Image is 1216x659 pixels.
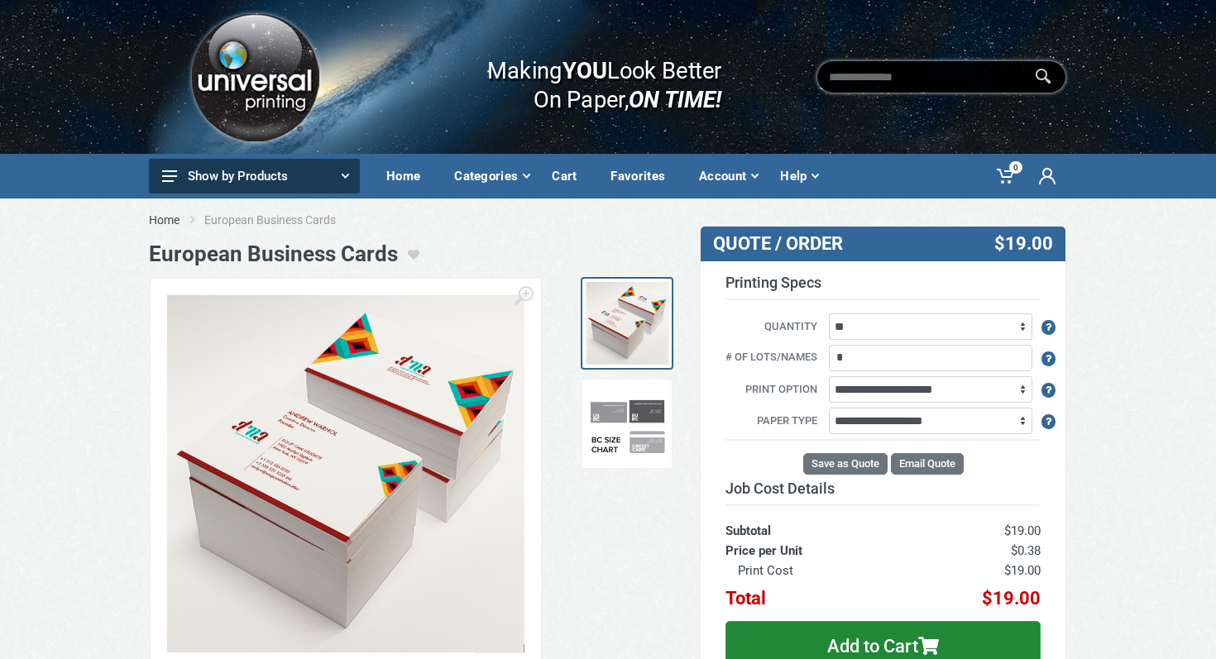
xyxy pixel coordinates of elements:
img: Euro BCs [167,295,524,652]
label: Print Option [713,381,826,399]
span: $19.00 [982,588,1041,609]
img: Logo.png [185,7,324,147]
span: $0.38 [1011,543,1041,558]
div: Cart [540,159,599,193]
h3: Job Cost Details [725,480,1041,498]
a: 0 [985,154,1027,198]
span: $19.00 [1004,523,1041,538]
img: Comp chart [586,383,669,466]
a: Comp chart [582,378,674,470]
label: Quantity [713,318,826,337]
img: Euro BCs [586,282,669,365]
a: Favorites [599,154,687,198]
div: Home [375,159,443,193]
div: Account [687,159,768,193]
button: Show by Products [149,159,360,193]
div: Making Look Better On Paper, [454,40,721,114]
h3: QUOTE / ORDER [713,233,931,255]
a: Cart [540,154,599,198]
div: Favorites [599,159,687,193]
th: Total [725,580,904,609]
a: Home [375,154,443,198]
label: Paper Type [713,413,826,431]
span: $19.00 [1004,563,1041,578]
th: Subtotal [725,505,904,541]
li: European Business Cards [204,212,361,228]
a: Home [149,212,180,228]
div: Help [768,159,829,193]
b: YOU [562,56,606,84]
h1: European Business Cards [149,241,398,267]
th: Price per Unit [725,541,904,561]
a: Euro BCs [582,277,674,370]
button: Save as Quote [803,453,888,475]
nav: breadcrumb [149,212,1067,228]
span: $19.00 [994,233,1053,255]
span: 0 [1009,161,1022,174]
button: Email Quote [891,453,964,475]
th: Print Cost [725,561,904,580]
i: ON TIME! [629,85,721,113]
div: Categories [443,159,540,193]
h3: Printing Specs [725,274,1041,300]
label: # of Lots/Names [713,349,826,367]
